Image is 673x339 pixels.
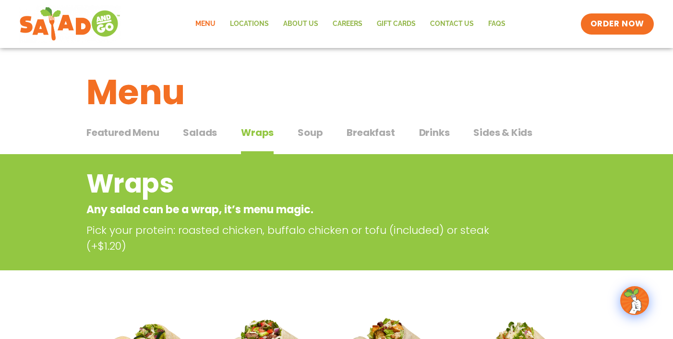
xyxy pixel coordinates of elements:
[590,18,644,30] span: ORDER NOW
[473,125,532,140] span: Sides & Kids
[370,13,423,35] a: GIFT CARDS
[581,13,654,35] a: ORDER NOW
[86,66,587,118] h1: Menu
[223,13,276,35] a: Locations
[188,13,513,35] nav: Menu
[423,13,481,35] a: Contact Us
[19,5,120,43] img: new-SAG-logo-768×292
[347,125,395,140] span: Breakfast
[86,125,159,140] span: Featured Menu
[241,125,274,140] span: Wraps
[188,13,223,35] a: Menu
[419,125,450,140] span: Drinks
[276,13,325,35] a: About Us
[325,13,370,35] a: Careers
[183,125,217,140] span: Salads
[481,13,513,35] a: FAQs
[86,202,509,218] p: Any salad can be a wrap, it’s menu magic.
[86,222,514,254] p: Pick your protein: roasted chicken, buffalo chicken or tofu (included) or steak (+$1.20)
[86,164,509,203] h2: Wraps
[621,287,648,314] img: wpChatIcon
[86,122,587,155] div: Tabbed content
[298,125,323,140] span: Soup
